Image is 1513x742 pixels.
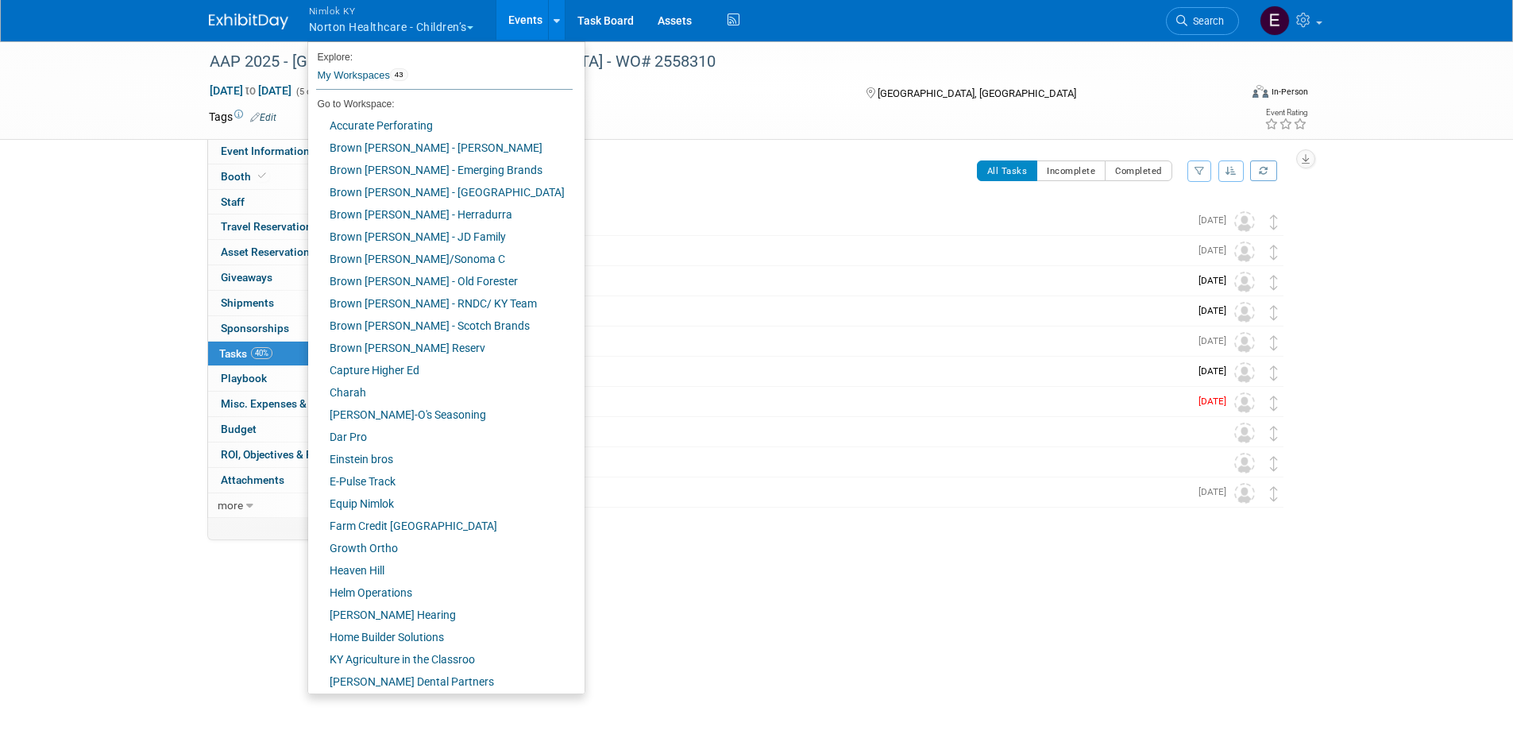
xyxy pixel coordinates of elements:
[1187,15,1224,27] span: Search
[308,137,573,159] a: Brown [PERSON_NAME] - [PERSON_NAME]
[1198,486,1234,497] span: [DATE]
[308,248,573,270] a: Brown [PERSON_NAME]/Sonoma C
[308,315,573,337] a: Brown [PERSON_NAME] - Scotch Brands
[1234,332,1255,353] img: Unassigned
[1234,392,1255,413] img: Unassigned
[1270,486,1278,501] i: Move task
[1252,85,1268,98] img: Format-Inperson.png
[308,626,573,648] a: Home Builder Solutions
[390,68,408,81] span: 43
[308,48,573,62] li: Explore:
[1270,214,1278,230] i: Move task
[462,357,1189,385] div: P/up @ show site
[462,327,1189,354] div: EAC
[208,190,373,214] a: Staff
[219,347,272,360] span: Tasks
[308,537,573,559] a: Growth Ortho
[1198,365,1234,377] span: [DATE]
[462,388,1189,415] div: P/up @ Nimlok
[221,145,310,157] span: Event Information
[221,372,267,385] span: Playbook
[462,448,1202,475] div: Labor Call
[208,214,373,239] a: Travel Reservations
[308,203,573,226] a: Brown [PERSON_NAME] - Herradurra
[1270,335,1278,350] i: Move task
[308,226,573,248] a: Brown [PERSON_NAME] - JD Family
[1270,396,1278,411] i: Move task
[308,292,573,315] a: Brown [PERSON_NAME] - RNDC/ KY Team
[1234,362,1255,383] img: Unassigned
[1198,245,1234,256] span: [DATE]
[243,84,258,97] span: to
[208,442,373,467] a: ROI, Objectives & ROO
[208,493,373,518] a: more
[1234,302,1255,323] img: Unassigned
[462,478,1189,505] div: ADV WH OPENS
[250,112,276,123] a: Edit
[209,14,288,29] img: ExhibitDay
[1234,272,1255,292] img: Unassigned
[308,515,573,537] a: Farm Credit [GEOGRAPHIC_DATA]
[208,240,373,265] a: Asset Reservations13
[1198,335,1234,346] span: [DATE]
[308,693,573,715] a: NASPO
[1234,453,1255,473] img: Unassigned
[308,426,573,448] a: Dar Pro
[1036,160,1106,181] button: Incomplete
[1270,275,1278,290] i: Move task
[258,172,266,180] i: Booth reservation complete
[308,270,573,292] a: Brown [PERSON_NAME] - Old Forester
[295,87,328,97] span: (5 days)
[308,181,573,203] a: Brown [PERSON_NAME] - [GEOGRAPHIC_DATA]
[251,347,272,359] span: 40%
[1145,83,1309,106] div: Event Format
[208,417,373,442] a: Budget
[221,423,257,435] span: Budget
[308,359,573,381] a: Capture Higher Ed
[1234,211,1255,232] img: Unassigned
[208,366,373,391] a: Playbook
[308,94,573,114] li: Go to Workspace:
[308,470,573,493] a: E-Pulse Track
[221,473,284,486] span: Attachments
[1234,242,1255,262] img: Unassigned
[308,648,573,671] a: KY Agriculture in the Classroo
[208,164,373,189] a: Booth
[221,296,274,309] span: Shipments
[1198,305,1234,316] span: [DATE]
[977,160,1038,181] button: All Tasks
[462,418,1202,445] div: Call with City Manager
[462,237,1189,264] div: MHA
[221,271,272,284] span: Giveaways
[1270,365,1278,381] i: Move task
[204,48,1215,76] div: AAP 2025 - [GEOGRAPHIC_DATA], [GEOGRAPHIC_DATA] - WO# 2558310
[308,337,573,359] a: Brown [PERSON_NAME] Reserv
[316,62,573,89] a: My Workspaces43
[208,291,373,315] a: Shipments
[221,220,318,233] span: Travel Reservations
[208,265,373,290] a: Giveaways
[208,468,373,493] a: Attachments
[1198,396,1234,407] span: [DATE]
[208,392,373,416] a: Misc. Expenses & Credits
[1234,483,1255,504] img: Unassigned
[208,316,373,341] a: Sponsorships
[1166,7,1239,35] a: Search
[1234,423,1255,443] img: Unassigned
[1270,305,1278,320] i: Move task
[208,139,373,164] a: Event Information
[218,499,243,512] span: more
[1270,456,1278,471] i: Move task
[1260,6,1290,36] img: Elizabeth Griffin
[462,297,1189,324] div: Install
[308,559,573,582] a: Heaven Hill
[1271,86,1308,98] div: In-Person
[308,582,573,604] a: Helm Operations
[221,322,289,334] span: Sponsorships
[1264,109,1307,117] div: Event Rating
[308,159,573,181] a: Brown [PERSON_NAME] - Emerging Brands
[1270,426,1278,441] i: Move task
[221,170,269,183] span: Booth
[1198,214,1234,226] span: [DATE]
[308,604,573,626] a: [PERSON_NAME] Hearing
